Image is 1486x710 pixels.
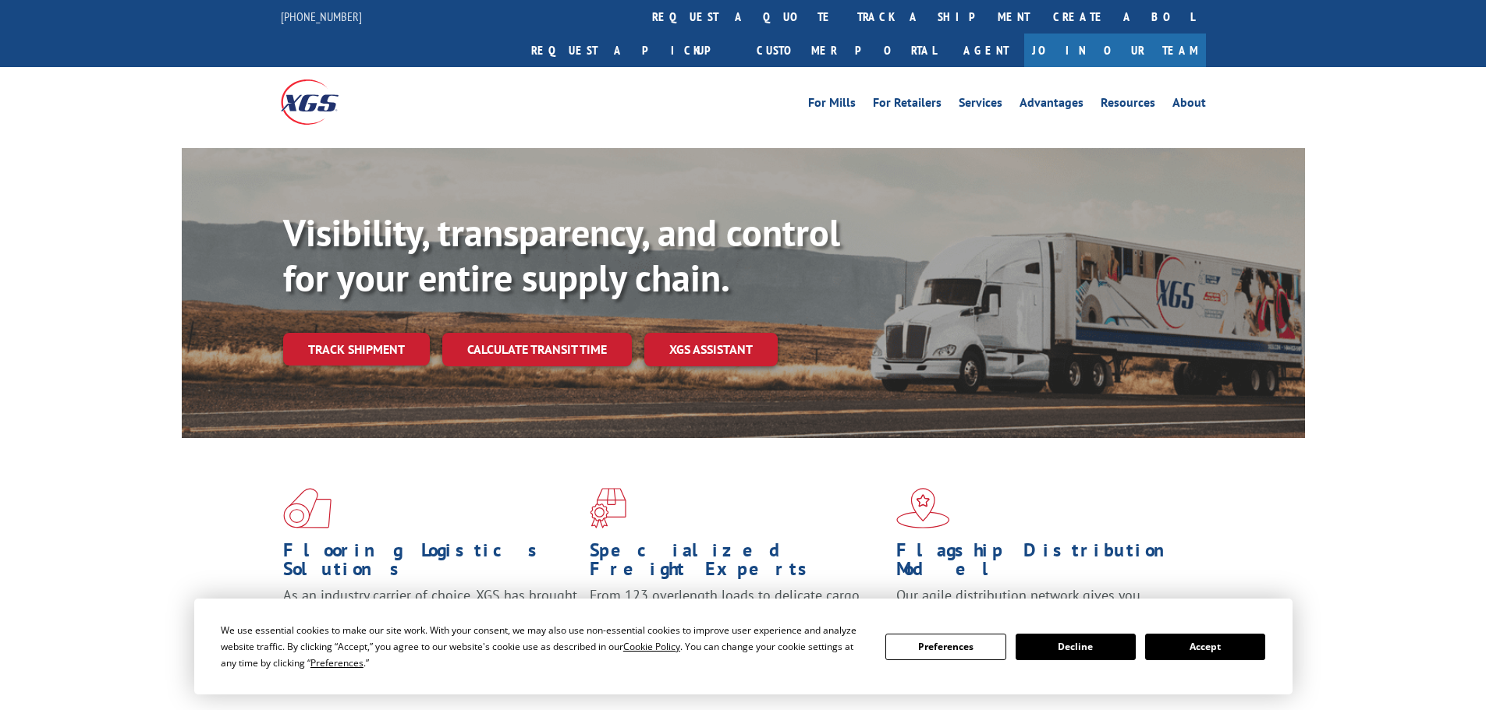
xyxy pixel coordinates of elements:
[520,34,745,67] a: Request a pickup
[1020,97,1083,114] a: Advantages
[959,97,1002,114] a: Services
[283,488,332,528] img: xgs-icon-total-supply-chain-intelligence-red
[896,488,950,528] img: xgs-icon-flagship-distribution-model-red
[442,333,632,366] a: Calculate transit time
[873,97,942,114] a: For Retailers
[590,586,885,655] p: From 123 overlength loads to delicate cargo, our experienced staff knows the best way to move you...
[590,488,626,528] img: xgs-icon-focused-on-flooring-red
[221,622,867,671] div: We use essential cookies to make our site work. With your consent, we may also use non-essential ...
[281,9,362,24] a: [PHONE_NUMBER]
[1024,34,1206,67] a: Join Our Team
[283,333,430,366] a: Track shipment
[896,586,1183,623] span: Our agile distribution network gives you nationwide inventory management on demand.
[283,586,577,641] span: As an industry carrier of choice, XGS has brought innovation and dedication to flooring logistics...
[745,34,948,67] a: Customer Portal
[623,640,680,653] span: Cookie Policy
[283,208,840,302] b: Visibility, transparency, and control for your entire supply chain.
[590,541,885,586] h1: Specialized Freight Experts
[1172,97,1206,114] a: About
[948,34,1024,67] a: Agent
[1145,634,1265,660] button: Accept
[310,656,364,669] span: Preferences
[1016,634,1136,660] button: Decline
[1101,97,1155,114] a: Resources
[194,599,1293,694] div: Cookie Consent Prompt
[808,97,856,114] a: For Mills
[283,541,578,586] h1: Flooring Logistics Solutions
[885,634,1005,660] button: Preferences
[644,333,778,366] a: XGS ASSISTANT
[896,541,1191,586] h1: Flagship Distribution Model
